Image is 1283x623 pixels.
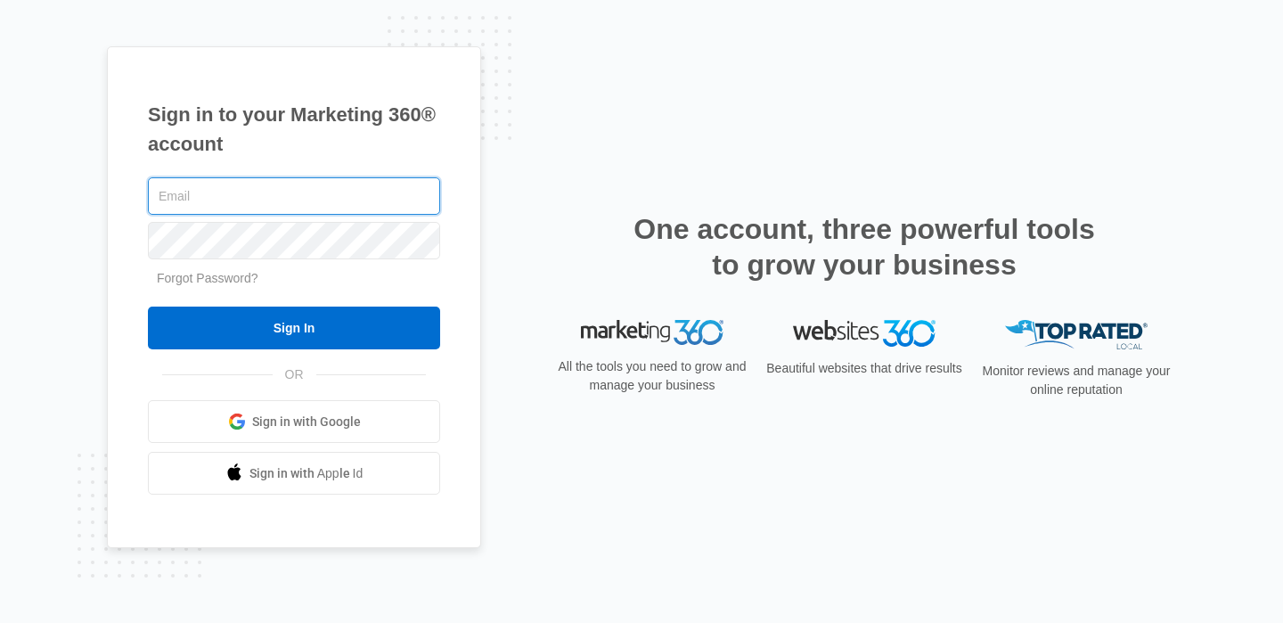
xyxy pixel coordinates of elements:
a: Sign in with Apple Id [148,452,440,495]
p: All the tools you need to grow and manage your business [552,357,752,395]
p: Monitor reviews and manage your online reputation [977,362,1176,399]
a: Sign in with Google [148,400,440,443]
h1: Sign in to your Marketing 360® account [148,100,440,159]
span: Sign in with Google [252,413,361,431]
a: Forgot Password? [157,271,258,285]
img: Top Rated Local [1005,320,1148,349]
span: OR [273,365,316,384]
p: Beautiful websites that drive results [764,359,964,378]
img: Marketing 360 [581,320,723,345]
span: Sign in with Apple Id [249,464,364,483]
input: Sign In [148,307,440,349]
input: Email [148,177,440,215]
h2: One account, three powerful tools to grow your business [628,211,1100,283]
img: Websites 360 [793,320,936,346]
